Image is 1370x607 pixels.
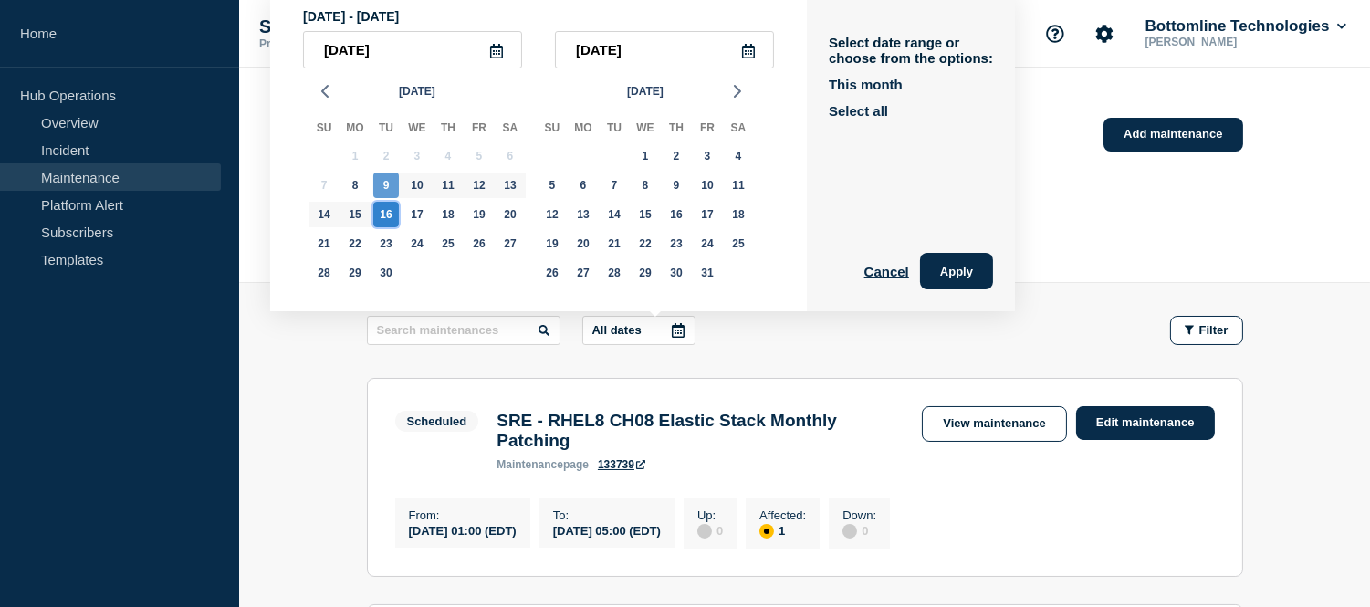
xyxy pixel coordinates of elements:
[570,173,596,198] div: Monday, Oct 6, 2025
[495,118,526,141] div: Sa
[497,143,523,169] div: Saturday, Sep 6, 2025
[553,522,661,538] div: [DATE] 05:00 (EDT)
[582,316,695,345] button: All dates
[633,202,658,227] div: Wednesday, Oct 15, 2025
[633,231,658,256] div: Wednesday, Oct 22, 2025
[435,143,461,169] div: Thursday, Sep 4, 2025
[726,173,751,198] div: Saturday, Oct 11, 2025
[1199,323,1229,337] span: Filter
[466,173,492,198] div: Friday, Sep 12, 2025
[340,118,371,141] div: Mo
[633,143,658,169] div: Wednesday, Oct 1, 2025
[633,173,658,198] div: Wednesday, Oct 8, 2025
[1036,15,1074,53] button: Support
[1170,316,1243,345] button: Filter
[497,173,523,198] div: Saturday, Sep 13, 2025
[402,118,433,141] div: We
[497,458,589,471] p: page
[1076,406,1215,440] a: Edit maintenance
[842,508,876,522] p: Down :
[661,118,692,141] div: Th
[1103,118,1242,152] a: Add maintenance
[1142,36,1332,48] p: [PERSON_NAME]
[373,260,399,286] div: Tuesday, Sep 30, 2025
[342,173,368,198] div: Monday, Sep 8, 2025
[697,522,723,539] div: 0
[601,260,627,286] div: Tuesday, Oct 28, 2025
[1142,17,1350,36] button: Bottomline Technologies
[497,202,523,227] div: Saturday, Sep 20, 2025
[726,202,751,227] div: Saturday, Oct 18, 2025
[664,143,689,169] div: Thursday, Oct 2, 2025
[599,118,630,141] div: Tu
[342,202,368,227] div: Monday, Sep 15, 2025
[695,202,720,227] div: Friday, Oct 17, 2025
[920,253,993,289] button: Apply
[464,118,495,141] div: Fr
[568,118,599,141] div: Mo
[726,231,751,256] div: Saturday, Oct 25, 2025
[373,202,399,227] div: Tuesday, Sep 16, 2025
[404,202,430,227] div: Wednesday, Sep 17, 2025
[435,231,461,256] div: Thursday, Sep 25, 2025
[697,508,723,522] p: Up :
[303,31,522,68] input: YYYY-MM-DD
[433,118,464,141] div: Th
[570,260,596,286] div: Monday, Oct 27, 2025
[407,414,467,428] div: Scheduled
[692,118,723,141] div: Fr
[367,316,560,345] input: Search maintenances
[311,202,337,227] div: Sunday, Sep 14, 2025
[829,77,903,92] button: This month
[570,231,596,256] div: Monday, Oct 20, 2025
[342,260,368,286] div: Monday, Sep 29, 2025
[922,406,1066,442] a: View maintenance
[601,173,627,198] div: Tuesday, Oct 7, 2025
[497,411,904,451] h3: SRE - RHEL8 CH08 Elastic Stack Monthly Patching
[864,253,909,289] button: Cancel
[829,35,993,66] p: Select date range or choose from the options:
[497,231,523,256] div: Saturday, Sep 27, 2025
[723,118,754,141] div: Sa
[697,524,712,539] div: disabled
[630,118,661,141] div: We
[601,231,627,256] div: Tuesday, Oct 21, 2025
[759,524,774,539] div: affected
[466,202,492,227] div: Friday, Sep 19, 2025
[309,118,340,141] div: Su
[555,31,774,68] input: YYYY-MM-DD
[539,260,565,286] div: Sunday, Oct 26, 2025
[1085,15,1124,53] button: Account settings
[829,103,888,119] button: Select all
[539,173,565,198] div: Sunday, Oct 5, 2025
[404,231,430,256] div: Wednesday, Sep 24, 2025
[259,16,624,37] p: Status
[695,231,720,256] div: Friday, Oct 24, 2025
[311,260,337,286] div: Sunday, Sep 28, 2025
[664,202,689,227] div: Thursday, Oct 16, 2025
[342,143,368,169] div: Monday, Sep 1, 2025
[620,78,671,105] button: [DATE]
[409,508,517,522] p: From :
[627,78,664,105] span: [DATE]
[466,231,492,256] div: Friday, Sep 26, 2025
[435,173,461,198] div: Thursday, Sep 11, 2025
[371,118,402,141] div: Tu
[303,9,774,24] p: [DATE] - [DATE]
[466,143,492,169] div: Friday, Sep 5, 2025
[633,260,658,286] div: Wednesday, Oct 29, 2025
[497,458,563,471] span: maintenance
[553,508,661,522] p: To :
[404,173,430,198] div: Wednesday, Sep 10, 2025
[664,231,689,256] div: Thursday, Oct 23, 2025
[342,231,368,256] div: Monday, Sep 22, 2025
[695,260,720,286] div: Friday, Oct 31, 2025
[842,524,857,539] div: disabled
[842,522,876,539] div: 0
[664,173,689,198] div: Thursday, Oct 9, 2025
[409,522,517,538] div: [DATE] 01:00 (EDT)
[537,118,568,141] div: Su
[373,231,399,256] div: Tuesday, Sep 23, 2025
[759,508,806,522] p: Affected :
[399,78,435,105] span: [DATE]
